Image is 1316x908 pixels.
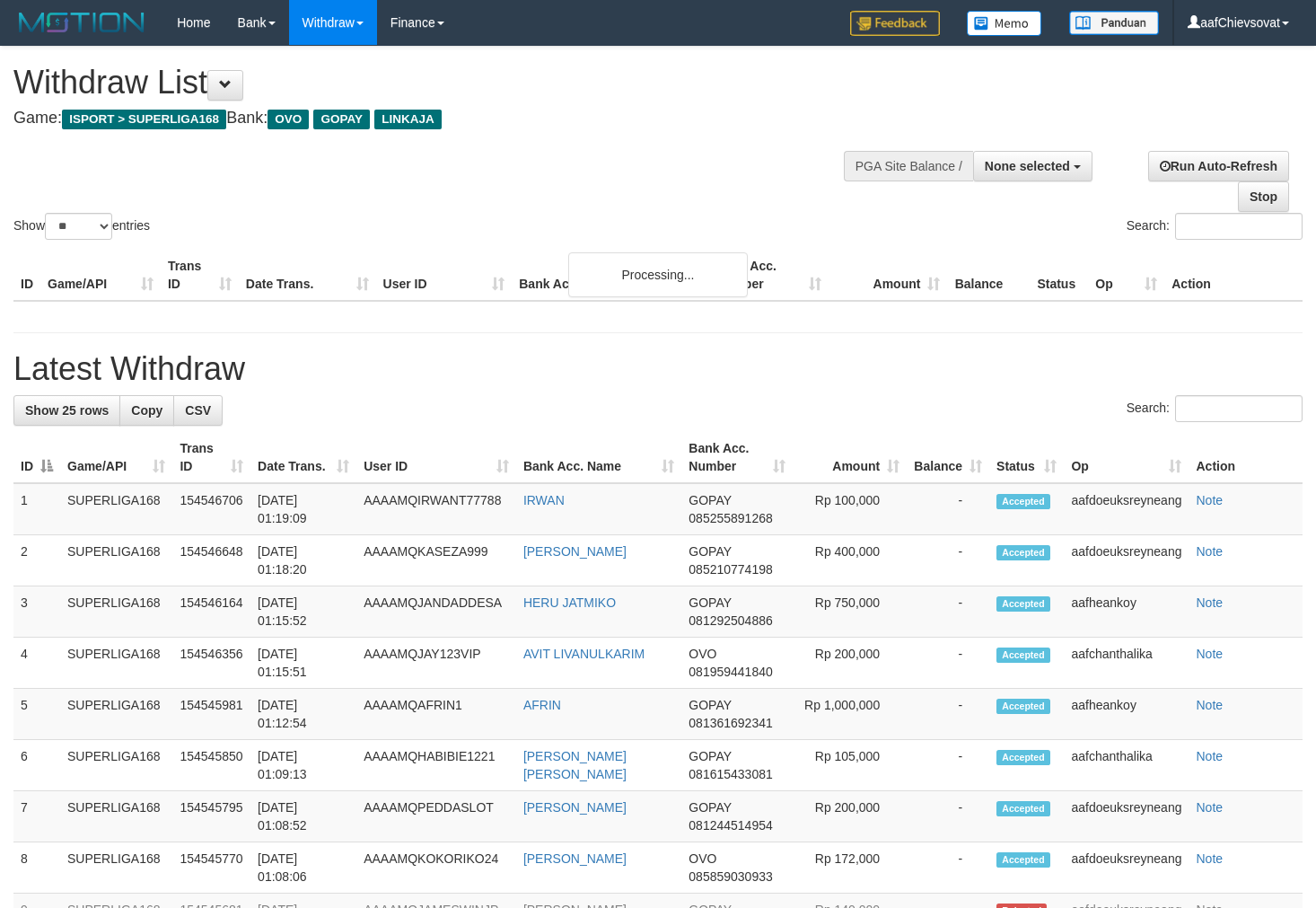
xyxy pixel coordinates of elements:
[516,432,681,483] th: Bank Acc. Name: activate to sort column ascending
[689,544,731,559] span: GOPAY
[45,213,112,240] select: Showentries
[13,110,859,128] h4: Game: Bank:
[1175,395,1303,422] input: Search:
[689,647,716,661] span: OVO
[1196,493,1223,507] a: Note
[1196,595,1223,610] a: Note
[689,511,772,525] span: Copy 085255891268 to clipboard
[523,647,645,661] a: AVIT LIVANULKARIM
[356,689,516,740] td: AAAAMQAFRIN1
[268,110,309,129] span: OVO
[844,151,973,181] div: PGA Site Balance /
[356,586,516,638] td: AAAAMQJANDADDESA
[60,740,172,791] td: SUPERLIGA168
[523,544,627,559] a: [PERSON_NAME]
[689,851,716,866] span: OVO
[250,535,356,586] td: [DATE] 01:18:20
[907,740,989,791] td: -
[907,432,989,483] th: Balance: activate to sort column ascending
[60,689,172,740] td: SUPERLIGA168
[523,698,561,712] a: AFRIN
[689,716,772,730] span: Copy 081361692341 to clipboard
[689,869,772,884] span: Copy 085859030933 to clipboard
[1189,432,1303,483] th: Action
[250,689,356,740] td: [DATE] 01:12:54
[907,638,989,689] td: -
[1064,483,1189,535] td: aafdoeuksreyneang
[1196,647,1223,661] a: Note
[172,740,250,791] td: 154545850
[13,9,150,36] img: MOTION_logo.png
[250,791,356,842] td: [DATE] 01:08:52
[793,689,907,740] td: Rp 1,000,000
[907,535,989,586] td: -
[947,250,1030,301] th: Balance
[131,403,162,418] span: Copy
[793,483,907,535] td: Rp 100,000
[25,403,109,418] span: Show 25 rows
[689,493,731,507] span: GOPAY
[1030,250,1088,301] th: Status
[973,151,1092,181] button: None selected
[60,791,172,842] td: SUPERLIGA168
[250,638,356,689] td: [DATE] 01:15:51
[907,842,989,894] td: -
[996,494,1050,509] span: Accepted
[1196,698,1223,712] a: Note
[1127,395,1303,422] label: Search:
[996,545,1050,560] span: Accepted
[60,432,172,483] th: Game/API: activate to sort column ascending
[996,852,1050,868] span: Accepted
[356,842,516,894] td: AAAAMQKOKORIKO24
[172,791,250,842] td: 154545795
[1148,151,1289,181] a: Run Auto-Refresh
[172,586,250,638] td: 154546164
[356,740,516,791] td: AAAAMQHABIBIE1221
[523,493,565,507] a: IRWAN
[850,11,940,36] img: Feedback.jpg
[60,483,172,535] td: SUPERLIGA168
[793,432,907,483] th: Amount: activate to sort column ascending
[13,586,60,638] td: 3
[313,110,370,129] span: GOPAY
[523,595,616,610] a: HERU JATMIKO
[689,698,731,712] span: GOPAY
[523,851,627,866] a: [PERSON_NAME]
[689,749,731,763] span: GOPAY
[793,535,907,586] td: Rp 400,000
[13,250,40,301] th: ID
[907,483,989,535] td: -
[13,638,60,689] td: 4
[356,791,516,842] td: AAAAMQPEDDASLOT
[793,638,907,689] td: Rp 200,000
[13,842,60,894] td: 8
[1196,851,1223,866] a: Note
[1164,250,1303,301] th: Action
[13,213,150,240] label: Show entries
[1175,213,1303,240] input: Search:
[356,638,516,689] td: AAAAMQJAY123VIP
[689,818,772,833] span: Copy 081244514954 to clipboard
[1064,689,1189,740] td: aafheankoy
[13,791,60,842] td: 7
[13,535,60,586] td: 2
[1088,250,1164,301] th: Op
[1196,749,1223,763] a: Note
[60,638,172,689] td: SUPERLIGA168
[1064,432,1189,483] th: Op: activate to sort column ascending
[989,432,1064,483] th: Status: activate to sort column ascending
[512,250,708,301] th: Bank Acc. Name
[996,596,1050,612] span: Accepted
[250,483,356,535] td: [DATE] 01:19:09
[172,689,250,740] td: 154545981
[13,395,120,426] a: Show 25 rows
[172,638,250,689] td: 154546356
[568,252,748,297] div: Processing...
[1196,800,1223,815] a: Note
[250,740,356,791] td: [DATE] 01:09:13
[173,395,223,426] a: CSV
[709,250,829,301] th: Bank Acc. Number
[689,613,772,628] span: Copy 081292504886 to clipboard
[13,483,60,535] td: 1
[40,250,161,301] th: Game/API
